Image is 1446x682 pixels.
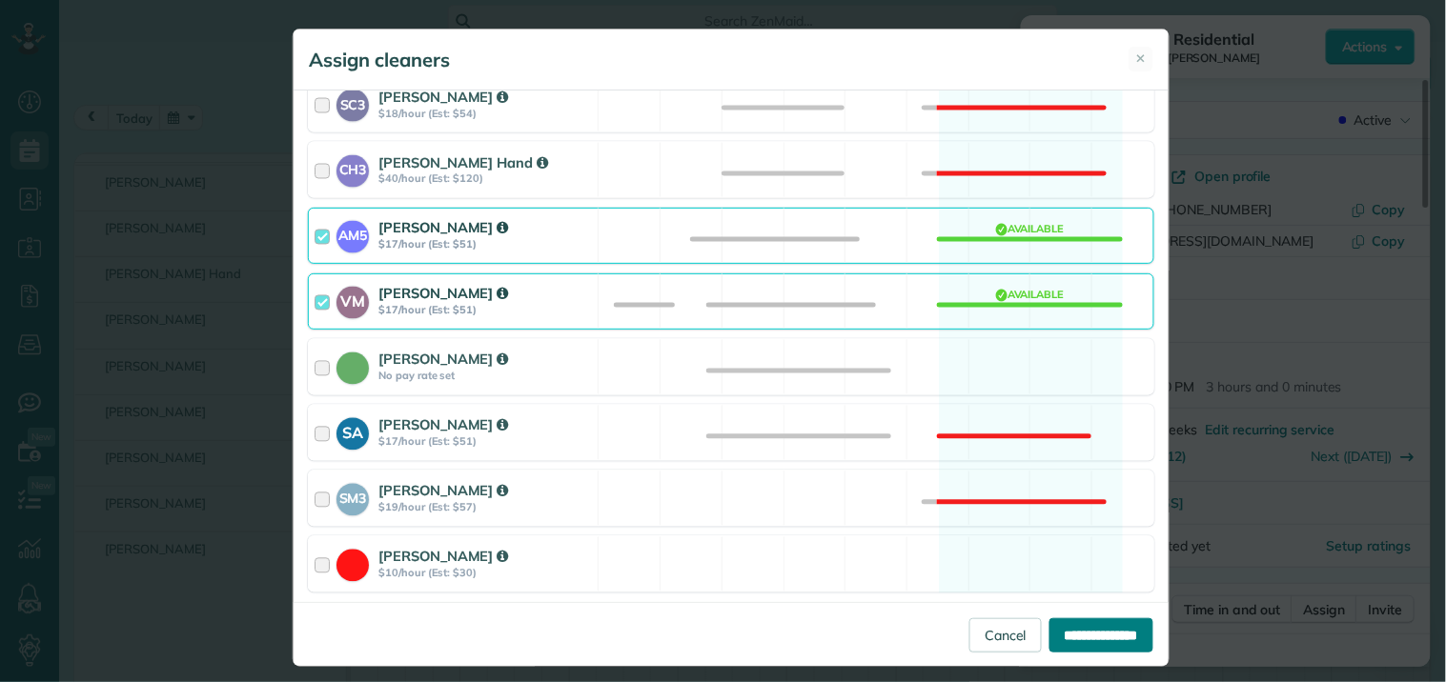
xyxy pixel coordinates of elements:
strong: $17/hour (Est: $51) [378,304,592,317]
strong: $17/hour (Est: $51) [378,435,592,449]
strong: [PERSON_NAME] [378,482,508,500]
strong: SC3 [336,90,369,115]
strong: [PERSON_NAME] [378,88,508,106]
strong: $17/hour (Est: $51) [378,238,592,251]
span: ✕ [1136,50,1147,68]
strong: [PERSON_NAME] [378,285,508,303]
strong: No pay rate set [378,370,592,383]
strong: $40/hour (Est: $120) [378,172,592,186]
strong: VM [336,287,369,313]
h5: Assign cleaners [309,47,450,73]
strong: SA [336,418,369,445]
a: Cancel [969,618,1042,652]
strong: $10/hour (Est: $30) [378,567,592,580]
strong: CH3 [336,155,369,181]
strong: AM5 [336,221,369,247]
strong: [PERSON_NAME] [378,548,508,566]
strong: [PERSON_NAME] [378,351,508,369]
strong: SM3 [336,484,369,510]
strong: [PERSON_NAME] [378,219,508,237]
strong: [PERSON_NAME] Hand [378,153,548,171]
strong: [PERSON_NAME] [378,416,508,434]
strong: $19/hour (Est: $57) [378,501,592,514]
strong: $18/hour (Est: $54) [378,107,592,120]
